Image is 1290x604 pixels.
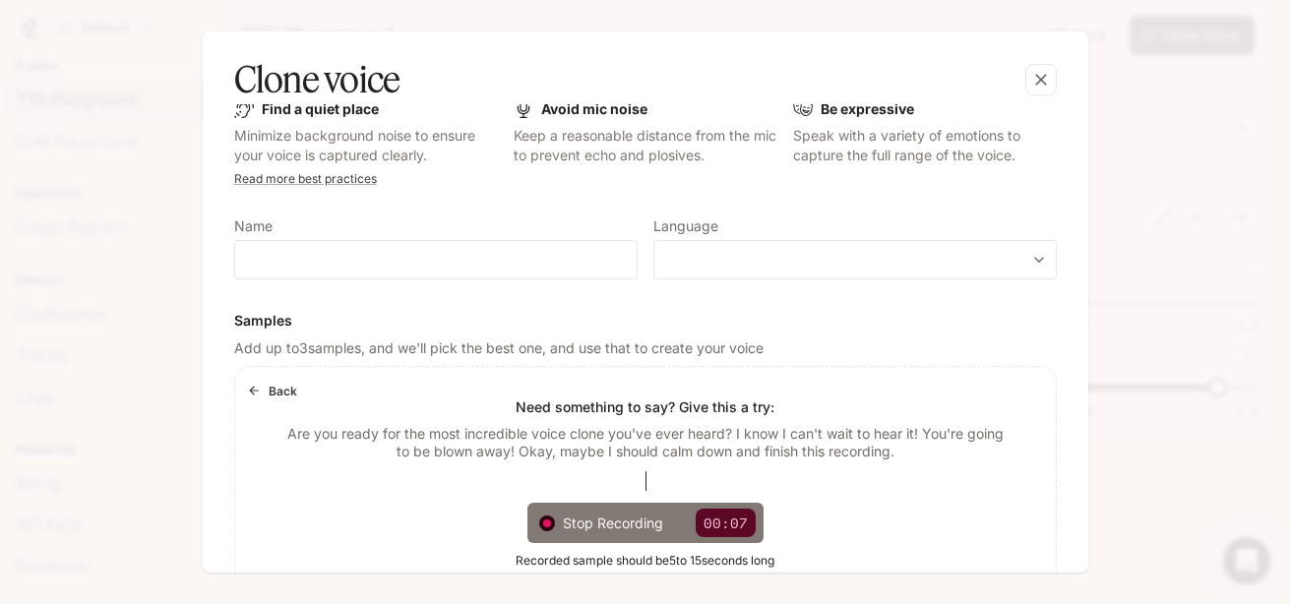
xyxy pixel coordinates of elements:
p: Language [653,219,718,233]
a: Read more best practices [234,171,377,186]
h6: Samples [234,311,1057,331]
p: Name [234,219,273,233]
p: Need something to say? Give this a try: [516,397,774,417]
span: Recorded sample should be 5 to 15 seconds long [516,551,774,571]
b: Find a quiet place [262,100,379,117]
h5: Clone voice [234,55,400,104]
span: Stop Recording [563,513,680,533]
p: Add up to 3 samples, and we'll pick the best one, and use that to create your voice [234,338,1057,358]
p: Minimize background noise to ensure your voice is captured clearly. [234,126,498,165]
p: Speak with a variety of emotions to capture the full range of the voice. [793,126,1057,165]
p: Keep a reasonable distance from the mic to prevent echo and plosives. [514,126,777,165]
div: Stop Recording00:07 [527,503,764,543]
b: Avoid mic noise [541,100,647,117]
b: Be expressive [821,100,914,117]
p: Are you ready for the most incredible voice clone you've ever heard? I know I can't wait to hear ... [282,425,1009,459]
div: ​ [654,250,1056,270]
p: 00:07 [696,509,756,537]
button: Back [243,375,306,406]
